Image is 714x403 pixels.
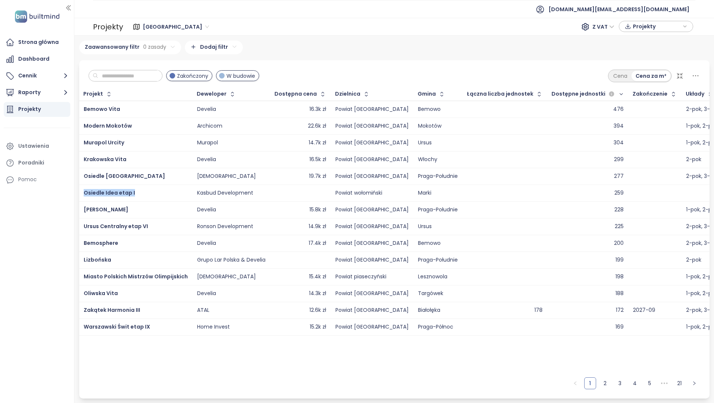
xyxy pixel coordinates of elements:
[274,92,317,96] div: Dostępna cena
[84,290,118,297] a: Oliwska Vita
[84,105,120,113] a: Bemowo Vita
[309,106,326,113] div: 16.3k zł
[335,156,409,163] div: Powiat [GEOGRAPHIC_DATA]
[13,9,62,24] img: logo
[84,139,124,146] span: Murapol Urcity
[631,71,670,81] div: Cena za m²
[309,140,326,146] div: 14.7k zł
[418,123,441,129] div: Mokotów
[614,173,624,180] div: 277
[4,102,70,117] a: Projekty
[84,256,111,263] a: Lizbońska
[585,378,596,389] a: 1
[418,274,447,280] div: Lesznowola
[686,257,701,263] div: 2-pok
[418,106,441,113] div: Bemowo
[692,381,697,386] span: right
[609,71,631,81] div: Cena
[4,35,70,50] a: Strona główna
[197,307,209,314] div: ATAL
[659,377,670,389] li: Następne 5 stron
[197,173,256,180] div: [DEMOGRAPHIC_DATA]
[614,378,625,389] a: 3
[418,257,458,263] div: Praga-Południe
[84,206,128,213] a: [PERSON_NAME]
[569,377,581,389] li: Poprzednia strona
[418,156,437,163] div: Włochy
[84,189,135,196] a: Osiedle Idea etap I
[308,123,326,129] div: 22.6k zł
[83,92,103,96] div: Projekt
[335,173,409,180] div: Powiat [GEOGRAPHIC_DATA]
[614,140,624,146] div: 304
[615,223,624,230] div: 225
[467,92,533,96] div: Łączna liczba jednostek
[335,274,386,280] div: Powiat piaseczyński
[592,21,614,32] span: Z VAT
[633,21,681,32] span: Projekty
[84,156,126,163] a: Krakowska Vita
[418,207,458,213] div: Praga-Południe
[418,173,458,180] div: Praga-Południe
[197,207,216,213] div: Develia
[309,156,326,163] div: 16.5k zł
[335,324,409,330] div: Powiat [GEOGRAPHIC_DATA]
[79,41,181,54] div: Zaawansowany filtr
[633,307,655,314] div: 2027-09
[569,377,581,389] button: left
[418,190,431,196] div: Marki
[633,92,668,96] div: Zakończenie
[197,290,216,297] div: Develia
[84,306,140,314] span: Zakątek Harmonia III
[615,324,624,330] div: 169
[18,38,59,47] div: Strona główna
[84,323,150,330] a: Warszawski Świt etap IX
[197,156,216,163] div: Develia
[309,207,326,213] div: 15.8k zł
[335,190,382,196] div: Powiat wołomiński
[143,43,166,51] span: 0 zasady
[614,377,626,389] li: 3
[310,324,326,330] div: 15.2k zł
[18,141,49,151] div: Ustawienia
[309,290,326,297] div: 14.3k zł
[84,239,118,247] a: Bemosphere
[197,223,253,230] div: Ronson Development
[84,273,188,280] a: Miasto Polskich Mistrzów Olimpijskich
[686,92,704,96] div: Układy
[549,0,689,18] span: [DOMAIN_NAME][EMAIL_ADDRESS][DOMAIN_NAME]
[418,290,443,297] div: Targówek
[599,377,611,389] li: 2
[84,223,148,230] a: Ursus Centralny etap VI
[335,106,409,113] div: Powiat [GEOGRAPHIC_DATA]
[614,240,624,247] div: 200
[4,139,70,154] a: Ustawienia
[309,274,326,280] div: 15.4k zł
[18,158,44,167] div: Poradniki
[335,223,409,230] div: Powiat [GEOGRAPHIC_DATA]
[335,257,409,263] div: Powiat [GEOGRAPHIC_DATA]
[197,274,256,280] div: [DEMOGRAPHIC_DATA]
[335,123,409,129] div: Powiat [GEOGRAPHIC_DATA]
[615,290,624,297] div: 188
[614,156,624,163] div: 299
[418,92,436,96] div: Gmina
[335,240,409,247] div: Powiat [GEOGRAPHIC_DATA]
[629,378,640,389] a: 4
[534,307,543,314] div: 178
[84,122,132,129] a: Modern Mokotów
[551,92,605,96] span: Dostępne jednostki
[197,123,222,129] div: Archicom
[18,105,41,114] div: Projekty
[143,21,209,32] span: Warszawa
[309,173,326,180] div: 19.7k zł
[185,41,243,54] div: Dodaj filtr
[335,140,409,146] div: Powiat [GEOGRAPHIC_DATA]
